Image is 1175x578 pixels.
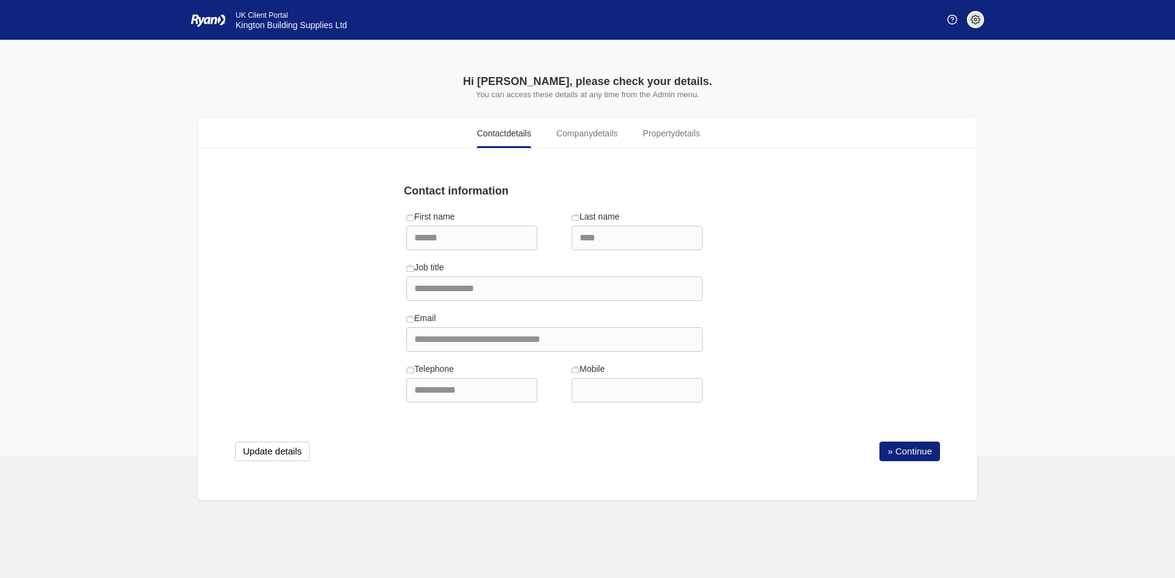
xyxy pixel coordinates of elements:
img: Help [947,15,957,24]
span: Company [556,127,617,140]
span: Contact [477,127,531,140]
label: Mobile [572,363,605,376]
a: Contactdetails [466,119,542,148]
label: Telephone [406,363,454,376]
span: details [507,128,531,138]
span: UK Client Portal [236,11,288,20]
label: Job title [406,261,444,274]
span: details [593,128,617,138]
a: » Continue [879,442,940,461]
label: Last name [572,210,619,223]
img: settings [971,15,980,24]
label: Email [406,312,436,325]
span: Property [643,127,699,140]
span: details [675,128,699,138]
span: Kington Building Supplies Ltd [236,20,347,30]
a: Propertydetails [632,119,710,148]
p: You can access these details at any time from the Admin menu. [330,90,845,99]
a: Companydetails [546,119,628,148]
div: Hi [PERSON_NAME], please check your details. [330,73,845,90]
label: First name [406,210,455,223]
button: Update details [235,442,310,461]
div: Contact information [397,183,712,199]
